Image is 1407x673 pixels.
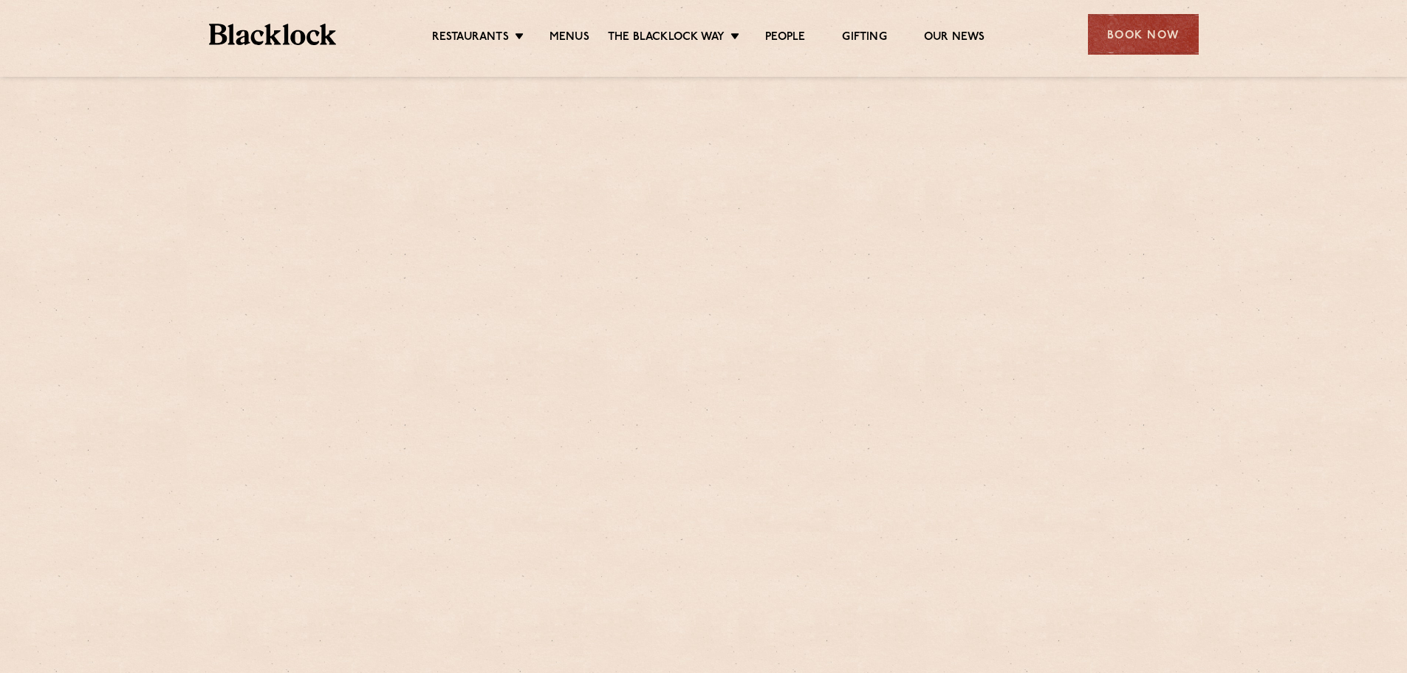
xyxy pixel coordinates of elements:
a: Gifting [842,30,886,47]
a: Restaurants [432,30,509,47]
img: BL_Textured_Logo-footer-cropped.svg [209,24,337,45]
a: Our News [924,30,985,47]
a: Menus [550,30,589,47]
a: The Blacklock Way [608,30,725,47]
div: Book Now [1088,14,1199,55]
a: People [765,30,805,47]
